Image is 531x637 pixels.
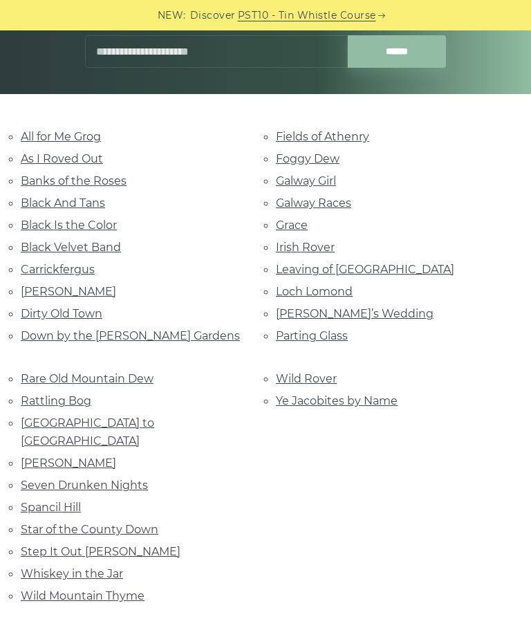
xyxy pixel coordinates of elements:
[21,329,240,342] a: Down by the [PERSON_NAME] Gardens
[21,567,123,580] a: Whiskey in the Jar
[21,589,145,602] a: Wild Mountain Thyme
[158,8,186,24] span: NEW:
[21,130,101,143] a: All for Me Grog
[21,285,116,298] a: [PERSON_NAME]
[276,263,454,276] a: Leaving of [GEOGRAPHIC_DATA]
[276,241,335,254] a: Irish Rover
[21,479,148,492] a: Seven Drunken Nights
[238,8,376,24] a: PST10 - Tin Whistle Course
[276,372,337,385] a: Wild Rover
[21,523,158,536] a: Star of the County Down
[190,8,236,24] span: Discover
[276,329,348,342] a: Parting Glass
[21,196,105,210] a: Black And Tans
[276,152,339,165] a: Foggy Dew
[276,196,351,210] a: Galway Races
[21,416,154,447] a: [GEOGRAPHIC_DATA] to [GEOGRAPHIC_DATA]
[21,456,116,470] a: [PERSON_NAME]
[276,394,398,407] a: Ye Jacobites by Name
[21,501,81,514] a: Spancil Hill
[21,152,103,165] a: As I Roved Out
[276,219,308,232] a: Grace
[276,174,336,187] a: Galway Girl
[276,307,434,320] a: [PERSON_NAME]’s Wedding
[276,285,353,298] a: Loch Lomond
[276,130,369,143] a: Fields of Athenry
[21,394,91,407] a: Rattling Bog
[21,545,180,558] a: Step It Out [PERSON_NAME]
[21,174,127,187] a: Banks of the Roses
[21,219,117,232] a: Black Is the Color
[21,263,95,276] a: Carrickfergus
[21,307,102,320] a: Dirty Old Town
[21,372,153,385] a: Rare Old Mountain Dew
[21,241,121,254] a: Black Velvet Band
